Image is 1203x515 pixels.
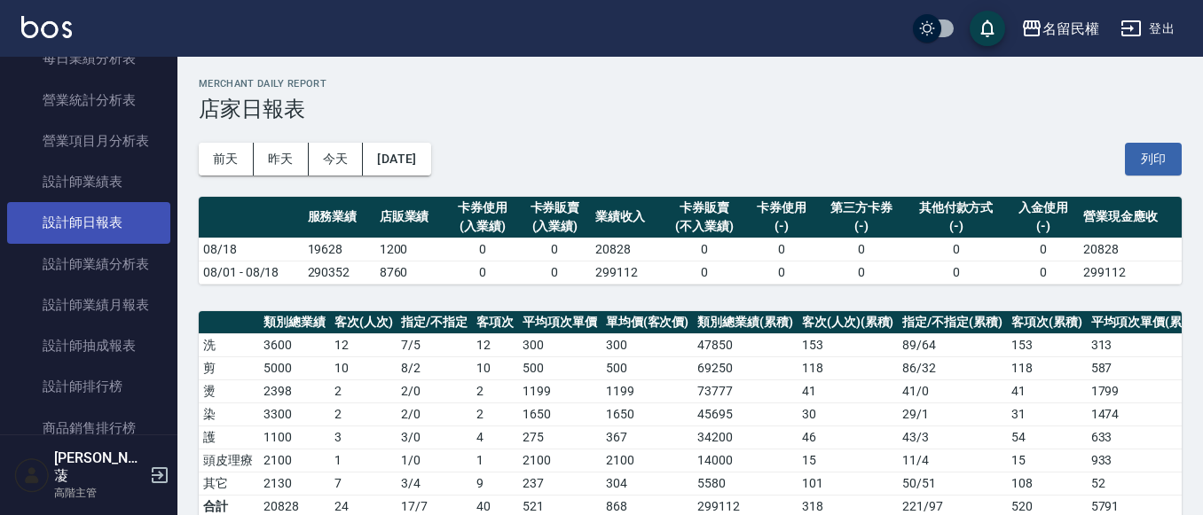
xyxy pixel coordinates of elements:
[7,366,170,407] a: 設計師排行榜
[898,472,1007,495] td: 50 / 51
[601,402,694,425] td: 1650
[518,333,601,356] td: 300
[663,238,745,261] td: 0
[199,356,259,379] td: 剪
[798,311,899,334] th: 客次(人次)(累積)
[693,402,798,425] td: 45695
[601,379,694,402] td: 1199
[259,311,330,334] th: 類別總業績
[898,333,1007,356] td: 89 / 64
[7,121,170,161] a: 營業項目月分析表
[519,261,591,284] td: 0
[1079,197,1182,238] th: 營業現金應收
[518,449,601,472] td: 2100
[303,197,375,238] th: 服務業績
[309,143,364,176] button: 今天
[375,238,447,261] td: 1200
[1125,143,1182,176] button: 列印
[54,485,145,501] p: 高階主管
[397,311,472,334] th: 指定/不指定
[397,449,472,472] td: 1 / 0
[7,244,170,285] a: 設計師業績分析表
[693,333,798,356] td: 47850
[14,457,50,493] img: Person
[1011,199,1074,217] div: 入金使用
[7,38,170,79] a: 每日業績分析表
[199,425,259,449] td: 護
[447,238,519,261] td: 0
[330,402,397,425] td: 2
[397,472,472,495] td: 3 / 4
[397,425,472,449] td: 3 / 0
[363,143,430,176] button: [DATE]
[397,379,472,402] td: 2 / 0
[591,238,663,261] td: 20828
[518,472,601,495] td: 237
[898,402,1007,425] td: 29 / 1
[745,261,817,284] td: 0
[523,217,586,236] div: (入業績)
[472,425,518,449] td: 4
[199,97,1182,121] h3: 店家日報表
[1113,12,1182,45] button: 登出
[330,333,397,356] td: 12
[330,449,397,472] td: 1
[822,217,900,236] div: (-)
[745,238,817,261] td: 0
[199,238,303,261] td: 08/18
[472,449,518,472] td: 1
[601,311,694,334] th: 單均價(客次價)
[601,425,694,449] td: 367
[667,217,741,236] div: (不入業績)
[898,356,1007,379] td: 86 / 32
[1007,402,1087,425] td: 31
[7,285,170,325] a: 設計師業績月報表
[21,16,72,38] img: Logo
[472,379,518,402] td: 2
[397,356,472,379] td: 8 / 2
[693,449,798,472] td: 14000
[1007,449,1087,472] td: 15
[663,261,745,284] td: 0
[54,449,145,485] h5: [PERSON_NAME]蓤
[693,356,798,379] td: 69250
[822,199,900,217] div: 第三方卡券
[259,472,330,495] td: 2130
[7,161,170,202] a: 設計師業績表
[447,261,519,284] td: 0
[898,311,1007,334] th: 指定/不指定(累積)
[798,402,899,425] td: 30
[591,197,663,238] th: 業績收入
[7,325,170,366] a: 設計師抽成報表
[1079,238,1182,261] td: 20828
[898,379,1007,402] td: 41 / 0
[199,78,1182,90] h2: Merchant Daily Report
[254,143,309,176] button: 昨天
[472,472,518,495] td: 9
[397,333,472,356] td: 7 / 5
[693,311,798,334] th: 類別總業績(累積)
[303,261,375,284] td: 290352
[199,379,259,402] td: 燙
[472,333,518,356] td: 12
[199,143,254,176] button: 前天
[909,217,1002,236] div: (-)
[259,333,330,356] td: 3600
[750,217,813,236] div: (-)
[472,311,518,334] th: 客項次
[693,472,798,495] td: 5580
[1007,311,1087,334] th: 客項次(累積)
[601,449,694,472] td: 2100
[7,408,170,449] a: 商品銷售排行榜
[601,333,694,356] td: 300
[750,199,813,217] div: 卡券使用
[518,311,601,334] th: 平均項次單價
[472,402,518,425] td: 2
[259,356,330,379] td: 5000
[1011,217,1074,236] div: (-)
[397,402,472,425] td: 2 / 0
[970,11,1005,46] button: save
[330,425,397,449] td: 3
[798,425,899,449] td: 46
[817,261,904,284] td: 0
